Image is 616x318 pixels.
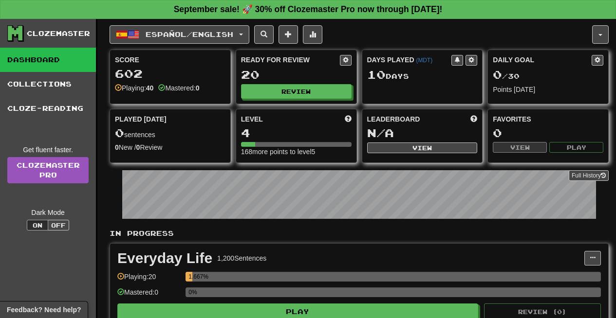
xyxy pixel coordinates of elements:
[470,114,477,124] span: This week in points, UTC
[7,305,81,315] span: Open feedback widget
[158,83,199,93] div: Mastered:
[115,68,225,80] div: 602
[136,143,140,151] strong: 0
[367,126,394,140] span: N/A
[217,253,266,263] div: 1,200 Sentences
[196,84,200,92] strong: 0
[493,55,592,66] div: Daily Goal
[241,84,352,99] button: Review
[367,68,386,81] span: 10
[27,29,90,38] div: Clozemaster
[110,229,609,238] p: In Progress
[48,220,69,230] button: Off
[241,147,352,157] div: 168 more points to level 5
[188,272,192,282] div: 1.667%
[569,170,609,181] button: Full History
[279,25,298,44] button: Add sentence to collection
[493,114,603,124] div: Favorites
[493,85,603,94] div: Points [DATE]
[27,220,48,230] button: On
[117,272,181,288] div: Playing: 20
[115,143,119,151] strong: 0
[146,84,154,92] strong: 40
[115,142,225,152] div: New / Review
[493,68,502,81] span: 0
[115,55,225,65] div: Score
[174,4,443,14] strong: September sale! 🚀 30% off Clozemaster Pro now through [DATE]!
[367,114,420,124] span: Leaderboard
[115,127,225,140] div: sentences
[493,127,603,139] div: 0
[303,25,322,44] button: More stats
[367,55,452,65] div: Days Played
[367,142,478,153] button: View
[117,251,212,265] div: Everyday Life
[241,127,352,139] div: 4
[241,69,352,81] div: 20
[241,55,340,65] div: Ready for Review
[416,57,432,64] a: (MDT)
[146,30,233,38] span: Español / English
[493,72,520,80] span: / 30
[367,69,478,81] div: Day s
[345,114,352,124] span: Score more points to level up
[115,114,167,124] span: Played [DATE]
[110,25,249,44] button: Español/English
[117,287,181,303] div: Mastered: 0
[7,145,89,155] div: Get fluent faster.
[493,142,547,153] button: View
[115,83,153,93] div: Playing:
[549,142,603,153] button: Play
[241,114,263,124] span: Level
[7,157,89,183] a: ClozemasterPro
[7,208,89,217] div: Dark Mode
[115,126,124,140] span: 0
[254,25,274,44] button: Search sentences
